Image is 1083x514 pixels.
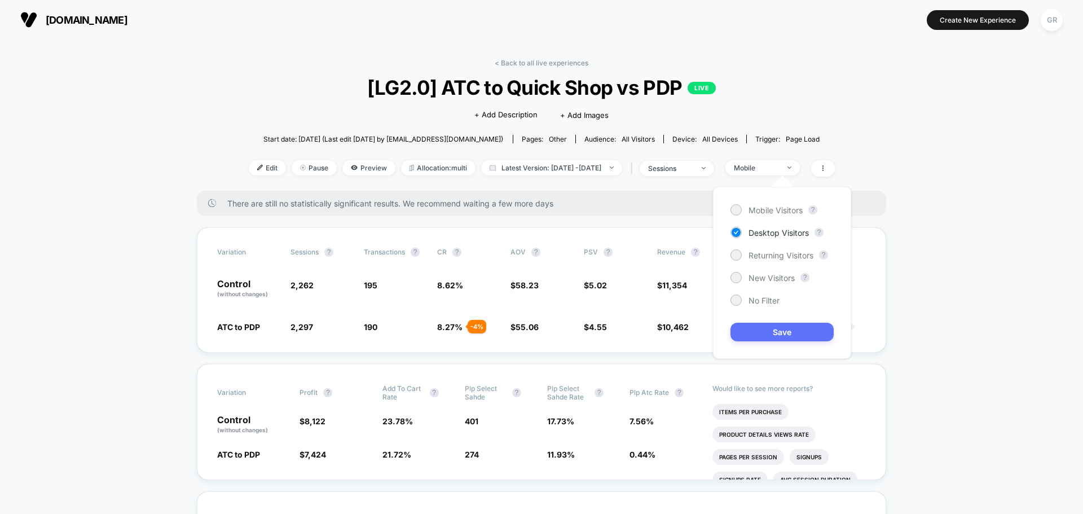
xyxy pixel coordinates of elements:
[227,199,864,208] span: There are still no statistically significant results. We recommend waiting a few more days
[531,248,540,257] button: ?
[263,135,503,143] span: Start date: [DATE] (Last edit [DATE] by [EMAIL_ADDRESS][DOMAIN_NAME])
[364,248,405,256] span: Transactions
[17,11,131,29] button: [DOMAIN_NAME]
[278,76,805,99] span: [LG2.0] ATC to Quick Shop vs PDP
[547,416,574,426] span: 17.73 %
[217,322,260,332] span: ATC to PDP
[46,14,127,26] span: [DOMAIN_NAME]
[437,248,447,256] span: CR
[401,160,476,175] span: Allocation: multi
[800,273,809,282] button: ?
[217,248,279,257] span: Variation
[712,472,768,487] li: Signups Rate
[927,10,1029,30] button: Create New Experience
[411,248,420,257] button: ?
[342,160,395,175] span: Preview
[702,135,738,143] span: all devices
[522,135,567,143] div: Pages:
[790,449,829,465] li: Signups
[702,167,706,169] img: end
[217,291,268,297] span: (without changes)
[610,166,614,169] img: end
[300,450,326,459] span: $
[734,164,779,172] div: Mobile
[217,450,260,459] span: ATC to PDP
[749,228,809,238] span: Desktop Visitors
[300,388,318,397] span: Profit
[749,205,803,215] span: Mobile Visitors
[749,296,780,305] span: No Filter
[663,135,746,143] span: Device:
[712,384,866,393] p: Would like to see more reports?
[217,415,288,434] p: Control
[305,450,326,459] span: 7,424
[560,111,609,120] span: + Add Images
[662,322,689,332] span: 10,462
[465,450,479,459] span: 274
[691,248,700,257] button: ?
[675,388,684,397] button: ?
[584,248,598,256] span: PSV
[437,322,463,332] span: 8.27 %
[662,280,687,290] span: 11,354
[300,416,325,426] span: $
[787,166,791,169] img: end
[510,322,539,332] span: $
[437,280,463,290] span: 8.62 %
[712,427,816,442] li: Product Details Views Rate
[20,11,37,28] img: Visually logo
[490,165,496,170] img: calendar
[773,472,857,487] li: Avg Session Duration
[324,248,333,257] button: ?
[589,280,607,290] span: 5.02
[712,404,789,420] li: Items Per Purchase
[815,228,824,237] button: ?
[382,416,413,426] span: 23.78 %
[819,251,828,260] button: ?
[512,388,521,397] button: ?
[257,165,263,170] img: edit
[622,135,655,143] span: All Visitors
[516,322,539,332] span: 55.06
[657,322,689,332] span: $
[584,135,655,143] div: Audience:
[688,82,716,94] p: LIVE
[290,322,313,332] span: 2,297
[468,320,486,333] div: - 4 %
[249,160,286,175] span: Edit
[382,384,424,401] span: Add To Cart Rate
[364,280,377,290] span: 195
[595,388,604,397] button: ?
[808,205,817,214] button: ?
[292,160,337,175] span: Pause
[364,322,377,332] span: 190
[629,416,654,426] span: 7.56 %
[1041,9,1063,31] div: GR
[584,322,607,332] span: $
[510,248,526,256] span: AOV
[465,384,507,401] span: Plp Select Sahde
[510,280,539,290] span: $
[786,135,820,143] span: Page Load
[749,251,813,260] span: Returning Visitors
[217,427,268,433] span: (without changes)
[629,388,669,397] span: Plp Atc Rate
[474,109,538,121] span: + Add Description
[481,160,622,175] span: Latest Version: [DATE] - [DATE]
[584,280,607,290] span: $
[217,279,279,298] p: Control
[628,160,640,177] span: |
[547,450,575,459] span: 11.93 %
[290,280,314,290] span: 2,262
[648,164,693,173] div: sessions
[217,384,279,401] span: Variation
[629,450,655,459] span: 0.44 %
[300,165,306,170] img: end
[410,165,414,171] img: rebalance
[495,59,588,67] a: < Back to all live experiences
[305,416,325,426] span: 8,122
[452,248,461,257] button: ?
[465,416,478,426] span: 401
[657,280,687,290] span: $
[604,248,613,257] button: ?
